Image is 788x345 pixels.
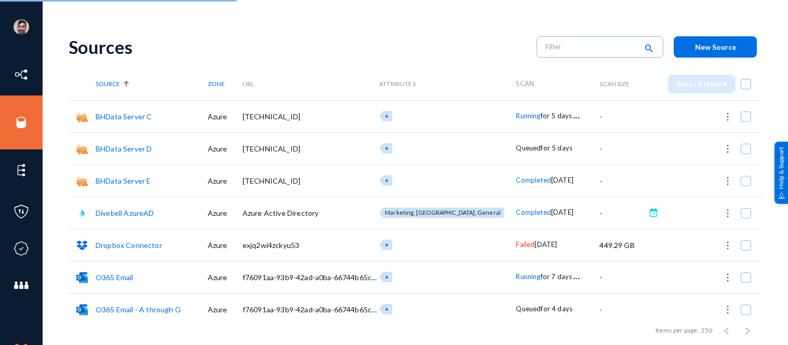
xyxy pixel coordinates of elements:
[599,132,646,164] td: -
[573,269,575,281] span: .
[243,80,254,88] span: URL
[385,177,389,184] span: +
[545,39,637,54] input: Filter
[96,80,208,88] div: Source
[541,144,572,152] span: for 5 days
[208,164,243,197] td: Azure
[599,164,646,197] td: -
[551,176,573,184] span: [DATE]
[385,273,389,280] span: +
[14,278,29,293] img: icon-members.svg
[535,240,557,249] span: [DATE]
[96,241,162,250] a: Dropbox Connector
[695,43,736,51] span: New Source
[723,240,733,251] img: icon-more.svg
[575,269,577,281] span: .
[723,208,733,218] img: icon-more.svg
[14,115,29,130] img: icon-sources.svg
[723,176,733,186] img: icon-more.svg
[96,80,120,88] span: Source
[516,79,534,88] span: Scan
[643,42,655,56] mat-icon: search
[599,261,646,293] td: -
[385,145,389,151] span: +
[723,305,733,315] img: icon-more.svg
[656,326,699,335] div: Items per page:
[778,192,785,199] img: help_support.svg
[14,204,29,219] img: icon-policies.svg
[96,176,151,185] a: BHData Server E
[541,305,572,313] span: for 4 days
[96,273,133,282] a: O365 Email
[385,241,389,248] span: +
[76,175,88,187] img: smb.png
[578,108,580,120] span: .
[723,272,733,283] img: icon-more.svg
[208,261,243,293] td: Azure
[243,209,319,217] span: Azure Active Directory
[599,293,646,325] td: -
[723,112,733,122] img: icon-more.svg
[599,100,646,132] td: -
[541,272,572,281] span: for 7 days
[96,144,152,153] a: BHData Server D
[208,132,243,164] td: Azure
[14,241,29,256] img: icon-compliance.svg
[243,144,300,153] span: [TECHNICAL_ID]
[541,112,572,120] span: for 5 days
[14,19,29,35] img: ACg8ocK1ZkZ6gbMmCU1AeqPIsBvrTWeY1xNXvgxNjkUXxjcqAiPEIvU=s96-c
[516,144,541,152] span: Queued
[385,113,389,119] span: +
[516,208,551,216] span: Completed
[76,111,88,122] img: smb.png
[385,306,389,312] span: +
[774,141,788,203] div: Help & Support
[96,112,152,121] a: BHData Server C
[69,36,526,58] div: Sources
[76,143,88,155] img: smb.png
[14,162,29,178] img: icon-elements.svg
[737,320,758,341] button: Next page
[208,197,243,229] td: Azure
[701,326,712,335] div: 250
[575,108,577,120] span: .
[96,209,154,217] a: Divebell AzureAD
[599,197,646,229] td: -
[516,305,541,313] span: Queued
[716,320,737,341] button: Previous page
[76,272,88,283] img: o365mail.svg
[76,208,88,219] img: azuread.png
[674,36,757,58] button: New Source
[208,293,243,325] td: Azure
[599,229,646,261] td: 449.29 GB
[14,67,29,82] img: icon-inventory.svg
[385,209,501,216] span: Marketing, [GEOGRAPHIC_DATA], General
[723,144,733,154] img: icon-more.svg
[208,229,243,261] td: Azure
[578,269,580,281] span: .
[599,80,629,88] span: Scan Size
[516,112,540,120] span: Running
[516,240,535,249] span: Failed
[208,100,243,132] td: Azure
[551,208,573,216] span: [DATE]
[208,80,243,88] div: Zone
[76,240,88,251] img: dropbox.svg
[243,176,300,185] span: [TECHNICAL_ID]
[208,80,225,88] span: Zone
[243,273,384,282] span: f76091aa-93b9-42ad-a0ba-66744b65c468
[243,305,384,314] span: f76091aa-93b9-42ad-a0ba-66744b65c468
[516,176,551,184] span: Completed
[573,108,575,120] span: .
[243,112,300,121] span: [TECHNICAL_ID]
[243,241,299,250] span: exjq2wi4zckyu53
[76,304,88,315] img: o365mail.svg
[96,305,181,314] a: O365 Email - A through G
[379,80,416,88] span: Attributes
[516,272,540,281] span: Running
